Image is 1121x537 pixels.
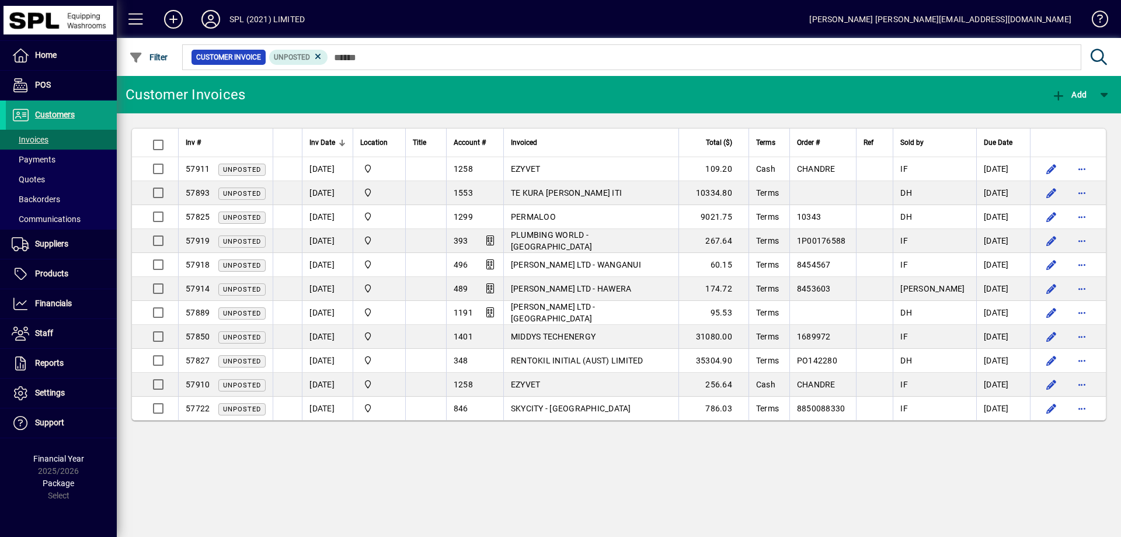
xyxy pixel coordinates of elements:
span: 1191 [454,308,473,317]
span: Unposted [223,310,261,317]
button: More options [1073,255,1091,274]
a: Reports [6,349,117,378]
span: 1299 [454,212,473,221]
span: SPL (2021) Limited [360,354,398,367]
span: [PERSON_NAME] LTD - HAWERA [511,284,632,293]
td: [DATE] [302,157,353,181]
span: Terms [756,356,779,365]
a: POS [6,71,117,100]
mat-chip: Customer Invoice Status: Unposted [269,50,328,65]
div: [PERSON_NAME] [PERSON_NAME][EMAIL_ADDRESS][DOMAIN_NAME] [809,10,1071,29]
span: Terms [756,260,779,269]
button: More options [1073,231,1091,250]
span: Unposted [223,358,261,365]
span: TE KURA [PERSON_NAME] ITI [511,188,622,198]
span: Inv # [186,136,201,149]
span: Unposted [223,334,261,341]
a: Invoices [6,130,117,150]
button: More options [1073,351,1091,370]
button: Edit [1042,351,1061,370]
td: [DATE] [976,205,1030,229]
span: 8454567 [797,260,831,269]
td: [DATE] [976,349,1030,373]
span: IF [900,332,908,341]
a: Knowledge Base [1083,2,1106,40]
span: CHANDRE [797,164,835,174]
td: [DATE] [302,301,353,325]
span: DH [900,212,912,221]
span: 1258 [454,380,473,389]
span: Package [43,479,74,488]
button: Edit [1042,183,1061,202]
a: Staff [6,319,117,348]
span: IF [900,236,908,245]
button: Edit [1042,231,1061,250]
span: Terms [756,212,779,221]
span: Suppliers [35,239,68,248]
span: Unposted [223,214,261,221]
span: SPL (2021) Limited [360,162,398,175]
span: Quotes [12,175,45,184]
div: Ref [864,136,886,149]
button: More options [1073,327,1091,346]
span: Invoices [12,135,48,144]
button: More options [1073,399,1091,418]
span: Unposted [223,190,261,198]
span: IF [900,164,908,174]
span: IF [900,260,908,269]
td: 256.64 [678,373,749,397]
td: [DATE] [976,157,1030,181]
button: Edit [1042,160,1061,178]
span: Cash [756,164,775,174]
a: Quotes [6,169,117,189]
td: [DATE] [976,181,1030,205]
span: 57914 [186,284,210,293]
span: Customers [35,110,75,119]
a: Support [6,408,117,438]
button: Edit [1042,303,1061,322]
span: 489 [454,284,468,293]
td: [DATE] [976,253,1030,277]
span: Backorders [12,195,60,204]
span: Location [360,136,388,149]
button: More options [1073,375,1091,394]
span: PLUMBING WORLD - [GEOGRAPHIC_DATA] [511,230,592,251]
span: 348 [454,356,468,365]
span: Total ($) [706,136,732,149]
button: Edit [1042,207,1061,226]
span: Support [35,418,64,427]
span: Unposted [274,53,310,61]
a: Suppliers [6,230,117,259]
div: Order # [797,136,849,149]
td: [DATE] [976,277,1030,301]
td: [DATE] [976,301,1030,325]
span: [PERSON_NAME] LTD - [GEOGRAPHIC_DATA] [511,302,596,323]
span: 57827 [186,356,210,365]
span: PERMALOO [511,212,556,221]
td: [DATE] [976,397,1030,420]
span: Sold by [900,136,924,149]
span: SPL (2021) Limited [360,378,398,391]
span: Unposted [223,382,261,389]
span: DH [900,356,912,365]
span: Unposted [223,166,261,174]
td: [DATE] [302,325,353,349]
button: More options [1073,207,1091,226]
span: Home [35,50,57,60]
span: Terms [756,188,779,198]
span: 10343 [797,212,821,221]
div: Inv # [186,136,266,149]
span: 57918 [186,260,210,269]
span: DH [900,188,912,198]
td: [DATE] [302,277,353,301]
span: [PERSON_NAME] [900,284,965,293]
span: Unposted [223,238,261,245]
span: Terms [756,236,779,245]
a: Settings [6,379,117,408]
td: [DATE] [302,229,353,253]
a: Financials [6,289,117,318]
span: Settings [35,388,65,397]
span: Terms [756,136,775,149]
span: Unposted [223,262,261,269]
div: SPL (2021) LIMITED [229,10,305,29]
